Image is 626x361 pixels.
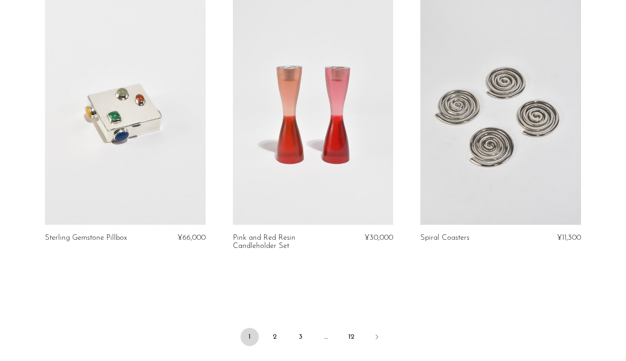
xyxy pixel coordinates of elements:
[291,328,310,346] a: 3
[420,234,469,242] a: Spiral Coasters
[177,234,206,242] span: ¥66,000
[241,328,259,346] span: 1
[365,234,393,242] span: ¥30,000
[266,328,284,346] a: 2
[342,328,360,346] a: 12
[368,328,386,348] a: Next
[317,328,335,346] span: …
[45,234,127,242] a: Sterling Gemstone Pillbox
[233,234,340,251] a: Pink and Red Resin Candleholder Set
[557,234,581,242] span: ¥11,300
